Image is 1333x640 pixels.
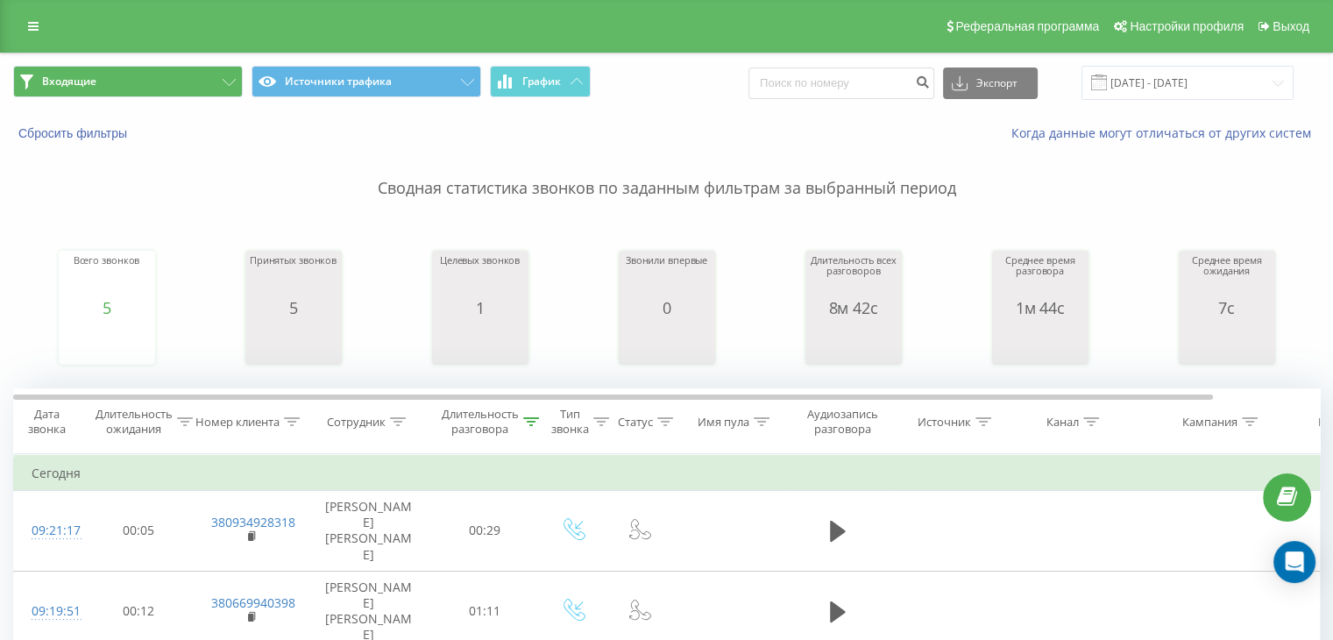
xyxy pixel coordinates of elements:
[1011,124,1320,141] a: Когда данные могут отличаться от других систем
[252,66,481,97] button: Источники трафика
[430,491,540,572] td: 00:29
[13,66,243,97] button: Входящие
[1183,299,1271,316] div: 7с
[440,255,520,299] div: Целевых звонков
[32,594,67,629] div: 09:19:51
[943,68,1038,99] button: Экспорт
[1130,19,1244,33] span: Настройки профиля
[955,19,1099,33] span: Реферальная программа
[211,594,295,611] a: 380669940398
[810,299,897,316] div: 8м 42с
[14,407,79,437] div: Дата звонка
[442,407,519,437] div: Длительность разговора
[74,299,140,316] div: 5
[918,415,971,430] div: Источник
[250,255,337,299] div: Принятых звонков
[626,255,707,299] div: Звонили впервые
[618,415,653,430] div: Статус
[96,407,173,437] div: Длительность ожидания
[211,514,295,530] a: 380934928318
[1273,19,1309,33] span: Выход
[800,407,885,437] div: Аудиозапись разговора
[13,142,1320,200] p: Сводная статистика звонков по заданным фильтрам за выбранный период
[996,299,1084,316] div: 1м 44с
[32,514,67,548] div: 09:21:17
[698,415,749,430] div: Имя пула
[1273,541,1315,583] div: Open Intercom Messenger
[490,66,591,97] button: График
[810,255,897,299] div: Длительность всех разговоров
[308,491,430,572] td: [PERSON_NAME] [PERSON_NAME]
[13,125,136,141] button: Сбросить фильтры
[440,299,520,316] div: 1
[195,415,280,430] div: Номер клиента
[1182,415,1237,430] div: Кампания
[327,415,386,430] div: Сотрудник
[626,299,707,316] div: 0
[84,491,194,572] td: 00:05
[250,299,337,316] div: 5
[522,75,561,88] span: График
[748,68,934,99] input: Поиск по номеру
[74,255,140,299] div: Всего звонков
[551,407,589,437] div: Тип звонка
[1046,415,1079,430] div: Канал
[42,75,96,89] span: Входящие
[1183,255,1271,299] div: Среднее время ожидания
[996,255,1084,299] div: Среднее время разговора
